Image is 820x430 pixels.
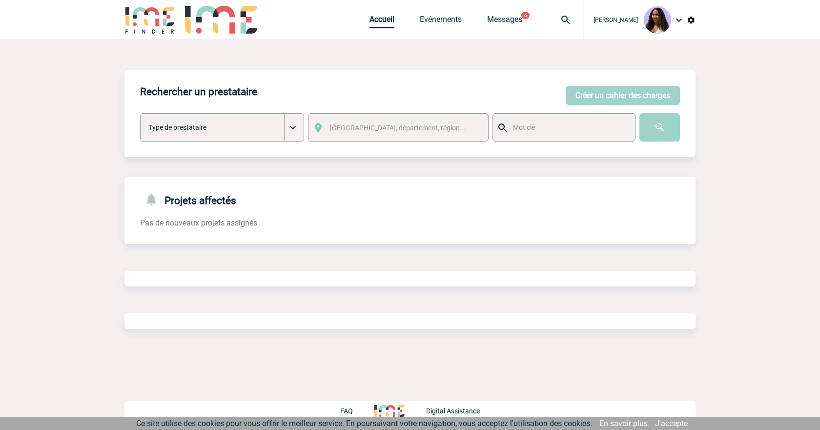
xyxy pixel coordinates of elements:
[487,15,522,28] a: Messages
[330,124,466,132] span: [GEOGRAPHIC_DATA], département, région...
[340,406,374,415] a: FAQ
[511,121,626,134] input: Mot clé
[136,419,592,428] span: Ce site utilise des cookies pour vous offrir le meilleur service. En poursuivant votre navigation...
[420,15,462,28] a: Evénements
[594,17,638,23] span: [PERSON_NAME]
[655,419,688,428] a: J'accepte
[644,6,671,34] img: 131234-0.jpg
[140,192,236,206] h4: Projets affectés
[374,405,405,417] img: http://www.idealmeetingsevents.fr/
[340,407,353,415] p: FAQ
[140,86,257,98] h4: Rechercher un prestataire
[639,113,680,142] input: Submit
[144,192,164,206] img: notifications-24-px-g.png
[426,407,480,415] p: Digital Assistance
[599,419,648,428] a: En savoir plus
[521,12,530,19] button: 6
[124,6,175,34] img: IME-Finder
[369,15,394,28] a: Accueil
[140,218,257,227] span: Pas de nouveaux projets assignés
